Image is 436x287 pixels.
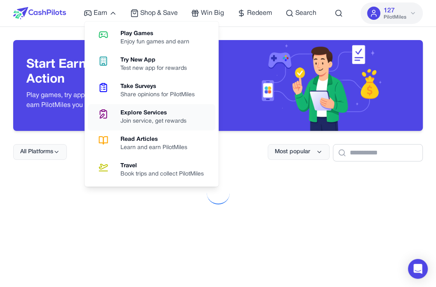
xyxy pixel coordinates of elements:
[247,8,272,18] span: Redeem
[84,8,117,18] a: Earn
[120,38,196,46] div: Enjoy fun games and earn
[13,144,67,160] button: All Platforms
[120,170,210,178] div: Book trips and collect PilotMiles
[88,78,215,104] a: Take SurveysShare opinions for PilotMiles
[275,148,310,156] span: Most popular
[120,162,210,170] div: Travel
[408,259,428,279] div: Open Intercom Messenger
[120,91,201,99] div: Share opinions for PilotMiles
[88,25,215,51] a: Play GamesEnjoy fun games and earn
[268,144,330,160] button: Most popular
[88,157,215,183] a: TravelBook trips and collect PilotMiles
[20,148,53,156] span: All Platforms
[295,8,316,18] span: Search
[94,8,107,18] span: Earn
[201,8,224,18] span: Win Big
[13,7,66,19] img: CashPilots Logo
[361,2,423,24] button: 127PilotMiles
[140,8,178,18] span: Shop & Save
[130,8,178,18] a: Shop & Save
[120,144,194,152] div: Learn and earn PilotMiles
[88,104,215,130] a: Explore ServicesJoin service, get rewards
[120,30,196,38] div: Play Games
[191,8,224,18] a: Win Big
[120,135,194,144] div: Read Articles
[384,14,406,21] span: PilotMiles
[120,117,193,126] div: Join service, get rewards
[384,6,395,16] span: 127
[88,51,215,78] a: Try New AppTest new app for rewards
[285,8,316,18] a: Search
[237,8,272,18] a: Redeem
[26,57,205,87] h3: Start Earning with Every Action
[120,56,193,64] div: Try New App
[120,64,193,73] div: Test new app for rewards
[120,83,201,91] div: Take Surveys
[257,40,384,131] img: Header decoration
[120,109,193,117] div: Explore Services
[88,130,215,157] a: Read ArticlesLearn and earn PilotMiles
[26,90,205,110] p: Play games, try apps, complete surveys and more — all to earn PilotMiles you can redeem for real ...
